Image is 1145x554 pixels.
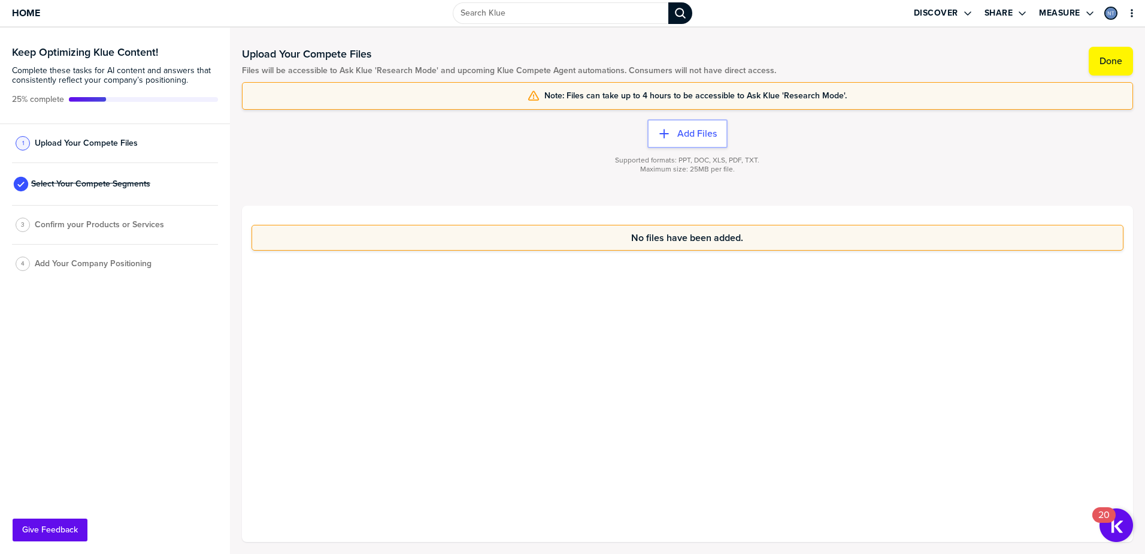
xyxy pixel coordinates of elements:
[242,47,776,61] h1: Upload Your Compete Files
[668,2,692,24] div: Search Klue
[544,91,847,101] span: Note: Files can take up to 4 hours to be accessible to Ask Klue 'Research Mode'.
[1104,7,1117,20] div: Neal Thurman
[453,2,668,24] input: Search Klue
[12,66,218,85] span: Complete these tasks for AI content and answers that consistently reflect your company’s position...
[1103,5,1119,21] a: Edit Profile
[1105,8,1116,19] img: 05668bc5cb557cc79a6672a2b95b8027-sml.png
[914,8,958,19] label: Discover
[35,220,164,230] span: Confirm your Products or Services
[631,233,743,243] span: No files have been added.
[242,66,776,76] span: Files will be accessible to Ask Klue 'Research Mode' and upcoming Klue Compete Agent automations....
[640,165,735,174] span: Maximum size: 25MB per file.
[12,8,40,18] span: Home
[985,8,1013,19] label: Share
[1098,515,1110,531] div: 20
[21,259,25,268] span: 4
[12,47,218,58] h3: Keep Optimizing Klue Content!
[615,156,759,165] span: Supported formats: PPT, DOC, XLS, PDF, TXT.
[677,128,717,140] label: Add Files
[1099,508,1133,542] button: Open Resource Center, 20 new notifications
[1039,8,1080,19] label: Measure
[21,220,25,229] span: 3
[35,259,152,269] span: Add Your Company Positioning
[31,179,150,189] span: Select Your Compete Segments
[12,95,64,104] span: Active
[22,138,24,147] span: 1
[13,519,87,541] button: Give Feedback
[1099,55,1122,67] label: Done
[35,138,138,148] span: Upload Your Compete Files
